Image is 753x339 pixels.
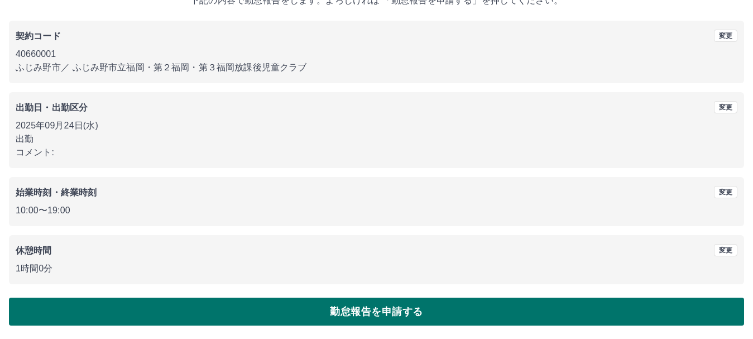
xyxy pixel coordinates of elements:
button: 変更 [714,30,737,42]
b: 契約コード [16,31,61,41]
p: 1時間0分 [16,262,737,275]
p: 40660001 [16,47,737,61]
button: 変更 [714,186,737,198]
b: 始業時刻・終業時刻 [16,188,97,197]
button: 変更 [714,244,737,256]
button: 変更 [714,101,737,113]
b: 出勤日・出勤区分 [16,103,88,112]
p: コメント: [16,146,737,159]
p: 出勤 [16,132,737,146]
p: 10:00 〜 19:00 [16,204,737,217]
p: ふじみ野市 ／ ふじみ野市立福岡・第２福岡・第３福岡放課後児童クラブ [16,61,737,74]
p: 2025年09月24日(水) [16,119,737,132]
button: 勤怠報告を申請する [9,298,744,326]
b: 休憩時間 [16,246,52,255]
